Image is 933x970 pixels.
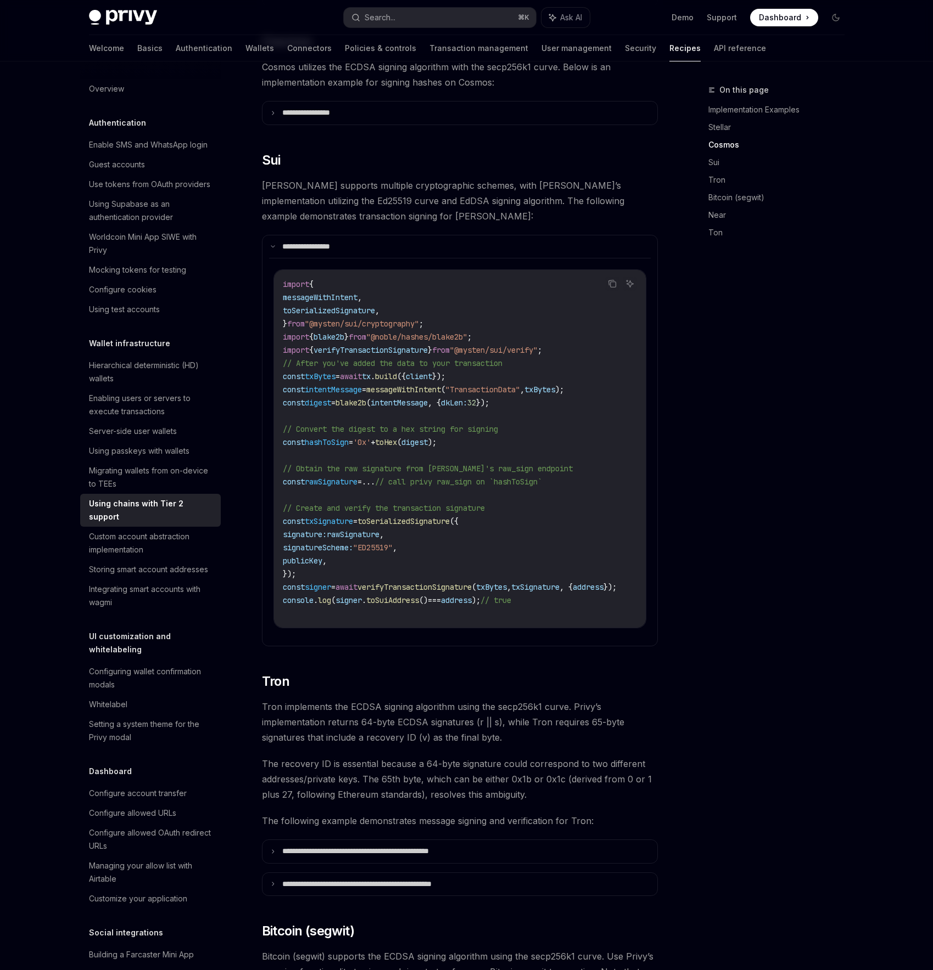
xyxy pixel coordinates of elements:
[428,437,437,447] span: );
[362,595,366,605] span: .
[429,35,528,61] a: Transaction management
[393,543,397,552] span: ,
[336,398,366,408] span: blake2b
[80,945,221,965] a: Building a Farcaster Mini App
[445,385,520,394] span: "TransactionData"
[353,437,371,447] span: '0x'
[450,516,459,526] span: ({
[520,385,524,394] span: ,
[450,345,538,355] span: "@mysten/sui/verify"
[80,856,221,889] a: Managing your allow list with Airtable
[283,385,305,394] span: const
[340,371,362,381] span: await
[708,101,853,119] a: Implementation Examples
[80,356,221,388] a: Hierarchical deterministic (HD) wallets
[262,813,658,828] span: The following example demonstrates message signing and verification for Tron:
[507,582,511,592] span: ,
[397,371,406,381] span: ({
[719,83,769,97] span: On this page
[137,35,163,61] a: Basics
[89,444,189,458] div: Using passkeys with wallets
[80,695,221,714] a: Whitelabel
[283,556,322,566] span: publicKey
[366,595,419,605] span: toSuiAddress
[89,359,214,385] div: Hierarchical deterministic (HD) wallets
[89,630,221,656] h5: UI customization and whitelabeling
[283,306,375,315] span: toSerializedSignature
[305,477,357,487] span: rawSignature
[89,82,124,95] div: Overview
[262,922,354,940] span: Bitcoin (segwit)
[305,385,362,394] span: intentMessage
[357,516,450,526] span: toSerializedSignature
[305,319,419,329] span: "@mysten/sui/cryptography"
[89,665,214,691] div: Configuring wallet confirmation modals
[283,529,327,539] span: signature:
[560,12,582,23] span: Ask AI
[283,516,305,526] span: const
[89,563,208,576] div: Storing smart account addresses
[349,332,366,342] span: from
[375,371,397,381] span: build
[80,494,221,527] a: Using chains with Tier 2 support
[262,151,281,169] span: Sui
[245,35,274,61] a: Wallets
[89,392,214,418] div: Enabling users or servers to execute transactions
[283,345,309,355] span: import
[441,595,472,605] span: address
[89,230,214,257] div: Worldcoin Mini App SIWE with Privy
[357,582,472,592] span: verifyTransactionSignature
[827,9,845,26] button: Toggle dark mode
[708,119,853,136] a: Stellar
[283,424,498,434] span: // Convert the digest to a hex string for signing
[538,345,542,355] span: ;
[80,79,221,99] a: Overview
[89,698,127,711] div: Whitelabel
[365,11,395,24] div: Search...
[283,477,305,487] span: const
[623,277,637,291] button: Ask AI
[89,948,194,961] div: Building a Farcaster Mini App
[366,385,441,394] span: messageWithIntent
[80,421,221,441] a: Server-side user wallets
[371,398,428,408] span: intentMessage
[379,529,384,539] span: ,
[89,178,210,191] div: Use tokens from OAuth providers
[397,437,401,447] span: (
[375,437,397,447] span: toHex
[287,35,332,61] a: Connectors
[432,371,445,381] span: });
[89,583,214,609] div: Integrating smart accounts with wagmi
[428,345,432,355] span: }
[336,371,340,381] span: =
[331,595,336,605] span: (
[322,556,327,566] span: ,
[283,595,314,605] span: console
[472,582,476,592] span: (
[362,385,366,394] span: =
[406,371,432,381] span: client
[80,783,221,803] a: Configure account transfer
[89,303,160,316] div: Using test accounts
[262,673,290,690] span: Tron
[314,595,318,605] span: .
[89,859,214,886] div: Managing your allow list with Airtable
[331,582,336,592] span: =
[672,12,694,23] a: Demo
[80,227,221,260] a: Worldcoin Mini App SIWE with Privy
[287,319,305,329] span: from
[349,437,353,447] span: =
[283,358,502,368] span: // After you've added the data to your transaction
[759,12,801,23] span: Dashboard
[283,543,353,552] span: signatureScheme:
[541,35,612,61] a: User management
[89,892,187,905] div: Customize your application
[314,332,344,342] span: blake2b
[89,425,177,438] div: Server-side user wallets
[305,437,349,447] span: hashToSign
[362,371,371,381] span: tx
[344,8,536,27] button: Search...⌘K
[318,595,331,605] span: log
[560,582,573,592] span: , {
[573,582,604,592] span: address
